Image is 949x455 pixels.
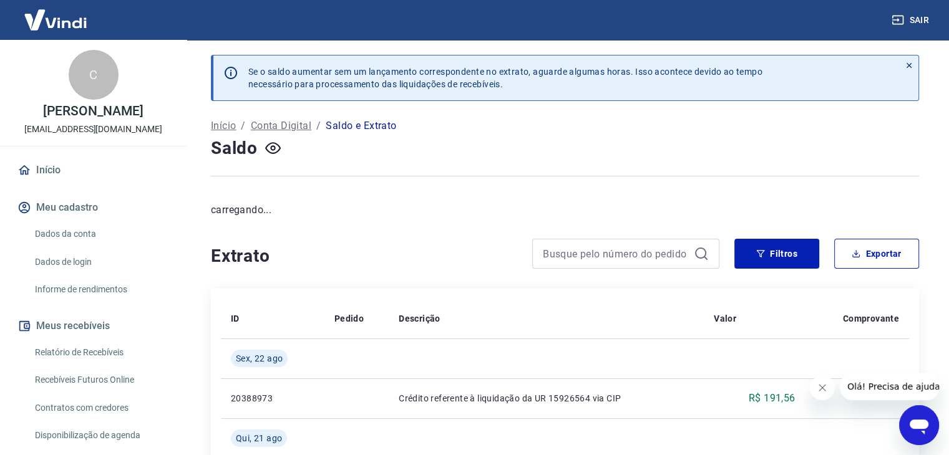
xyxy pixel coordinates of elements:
[734,239,819,269] button: Filtros
[30,249,172,275] a: Dados de login
[810,375,835,400] iframe: Fechar mensagem
[24,123,162,136] p: [EMAIL_ADDRESS][DOMAIN_NAME]
[889,9,934,32] button: Sair
[15,156,172,184] a: Início
[749,391,796,406] p: R$ 191,56
[834,239,919,269] button: Exportar
[231,392,314,405] p: 20388973
[30,221,172,247] a: Dados da conta
[211,203,919,218] p: carregando...
[248,65,762,90] p: Se o saldo aumentar sem um lançamento correspondente no extrato, aguarde algumas horas. Isso acon...
[241,118,245,133] p: /
[231,312,240,325] p: ID
[30,395,172,421] a: Contratos com credores
[399,392,694,405] p: Crédito referente à liquidação da UR 15926564 via CIP
[30,367,172,393] a: Recebíveis Futuros Online
[399,312,440,325] p: Descrição
[236,432,282,444] span: Qui, 21 ago
[899,405,939,445] iframe: Botão para abrir a janela de mensagens
[15,1,96,39] img: Vindi
[211,244,517,269] h4: Extrato
[316,118,321,133] p: /
[43,105,143,118] p: [PERSON_NAME]
[15,194,172,221] button: Meu cadastro
[543,244,689,263] input: Busque pelo número do pedido
[843,312,899,325] p: Comprovante
[7,9,105,19] span: Olá! Precisa de ajuda?
[840,373,939,400] iframe: Mensagem da empresa
[326,118,396,133] p: Saldo e Extrato
[236,352,283,365] span: Sex, 22 ago
[69,50,119,100] div: C
[251,118,311,133] a: Conta Digital
[211,118,236,133] a: Início
[30,340,172,365] a: Relatório de Recebíveis
[15,312,172,340] button: Meus recebíveis
[30,277,172,302] a: Informe de rendimentos
[211,136,258,161] h4: Saldo
[714,312,736,325] p: Valor
[334,312,364,325] p: Pedido
[30,423,172,448] a: Disponibilização de agenda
